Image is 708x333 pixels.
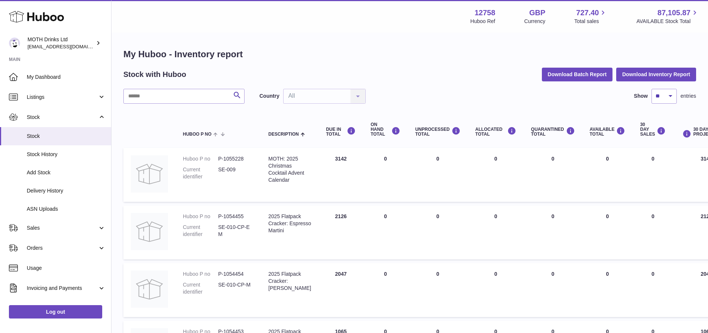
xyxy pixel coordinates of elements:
[529,8,545,18] strong: GBP
[259,93,279,100] label: Country
[319,206,363,259] td: 2126
[27,114,98,121] span: Stock
[28,43,109,49] span: [EMAIL_ADDRESS][DOMAIN_NAME]
[131,155,168,193] img: product image
[326,127,356,137] div: DUE IN TOTAL
[268,132,299,137] span: Description
[415,127,460,137] div: UNPROCESSED Total
[371,122,400,137] div: ON HAND Total
[27,206,106,213] span: ASN Uploads
[131,213,168,250] img: product image
[27,169,106,176] span: Add Stock
[183,166,218,180] dt: Current identifier
[524,18,546,25] div: Currency
[218,224,253,238] dd: SE-010-CP-EM
[27,94,98,101] span: Listings
[268,213,311,234] div: 2025 Flatpack Cracker: Espresso Martini
[183,213,218,220] dt: Huboo P no
[636,8,699,25] a: 87,105.87 AVAILABLE Stock Total
[363,206,408,259] td: 0
[183,224,218,238] dt: Current identifier
[9,305,102,319] a: Log out
[542,68,613,81] button: Download Batch Report
[28,36,94,50] div: MOTH Drinks Ltd
[218,281,253,295] dd: SE-010-CP-M
[680,93,696,100] span: entries
[582,148,633,202] td: 0
[574,18,607,25] span: Total sales
[319,263,363,317] td: 2047
[475,8,495,18] strong: 12758
[27,265,106,272] span: Usage
[468,263,524,317] td: 0
[468,148,524,202] td: 0
[531,127,575,137] div: QUARANTINED Total
[27,245,98,252] span: Orders
[582,263,633,317] td: 0
[408,148,468,202] td: 0
[27,74,106,81] span: My Dashboard
[640,122,666,137] div: 30 DAY SALES
[218,271,253,278] dd: P-1054454
[183,281,218,295] dt: Current identifier
[268,155,311,184] div: MOTH: 2025 Christmas Cocktail Advent Calendar
[363,148,408,202] td: 0
[131,271,168,308] img: product image
[634,93,648,100] label: Show
[475,127,516,137] div: ALLOCATED Total
[657,8,691,18] span: 87,105.87
[27,285,98,292] span: Invoicing and Payments
[27,151,106,158] span: Stock History
[9,38,20,49] img: orders@mothdrinks.com
[183,271,218,278] dt: Huboo P no
[408,206,468,259] td: 0
[552,156,555,162] span: 0
[576,8,599,18] span: 727.40
[633,263,673,317] td: 0
[268,271,311,292] div: 2025 Flatpack Cracker: [PERSON_NAME]
[552,271,555,277] span: 0
[183,132,211,137] span: Huboo P no
[123,69,186,80] h2: Stock with Huboo
[633,148,673,202] td: 0
[582,206,633,259] td: 0
[123,48,696,60] h1: My Huboo - Inventory report
[27,224,98,232] span: Sales
[408,263,468,317] td: 0
[363,263,408,317] td: 0
[574,8,607,25] a: 727.40 Total sales
[636,18,699,25] span: AVAILABLE Stock Total
[319,148,363,202] td: 3142
[468,206,524,259] td: 0
[552,213,555,219] span: 0
[471,18,495,25] div: Huboo Ref
[27,133,106,140] span: Stock
[218,166,253,180] dd: SE-009
[590,127,625,137] div: AVAILABLE Total
[27,187,106,194] span: Delivery History
[616,68,696,81] button: Download Inventory Report
[633,206,673,259] td: 0
[218,155,253,162] dd: P-1055228
[183,155,218,162] dt: Huboo P no
[218,213,253,220] dd: P-1054455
